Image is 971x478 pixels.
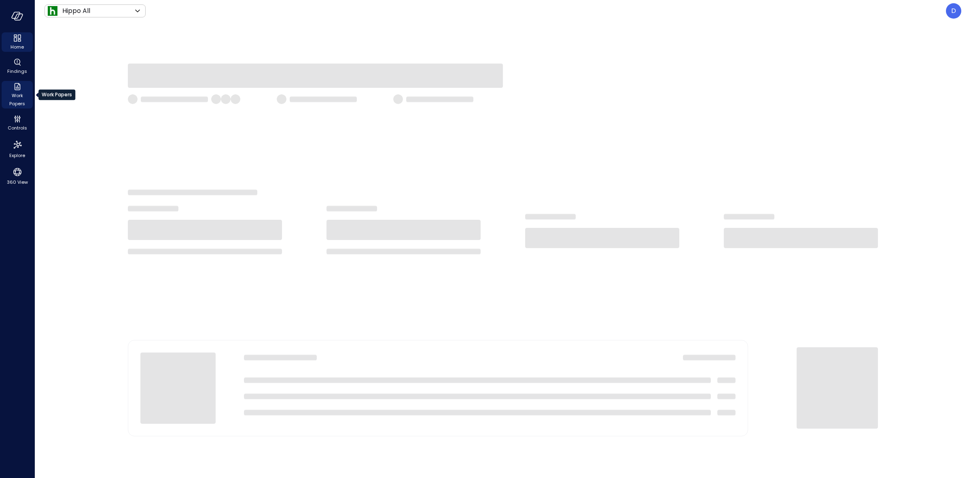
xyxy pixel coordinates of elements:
span: Home [11,43,24,51]
p: Hippo All [62,6,90,16]
div: Explore [2,138,33,160]
div: Work Papers [2,81,33,108]
div: 360 View [2,165,33,187]
span: Work Papers [5,91,30,108]
div: Home [2,32,33,52]
p: D [951,6,956,16]
span: 360 View [7,178,28,186]
div: Work Papers [38,89,75,100]
div: Dfreeman [946,3,961,19]
span: Controls [8,124,27,132]
span: Explore [9,151,25,159]
img: Icon [48,6,57,16]
div: Findings [2,57,33,76]
div: Controls [2,113,33,133]
span: Findings [7,67,27,75]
